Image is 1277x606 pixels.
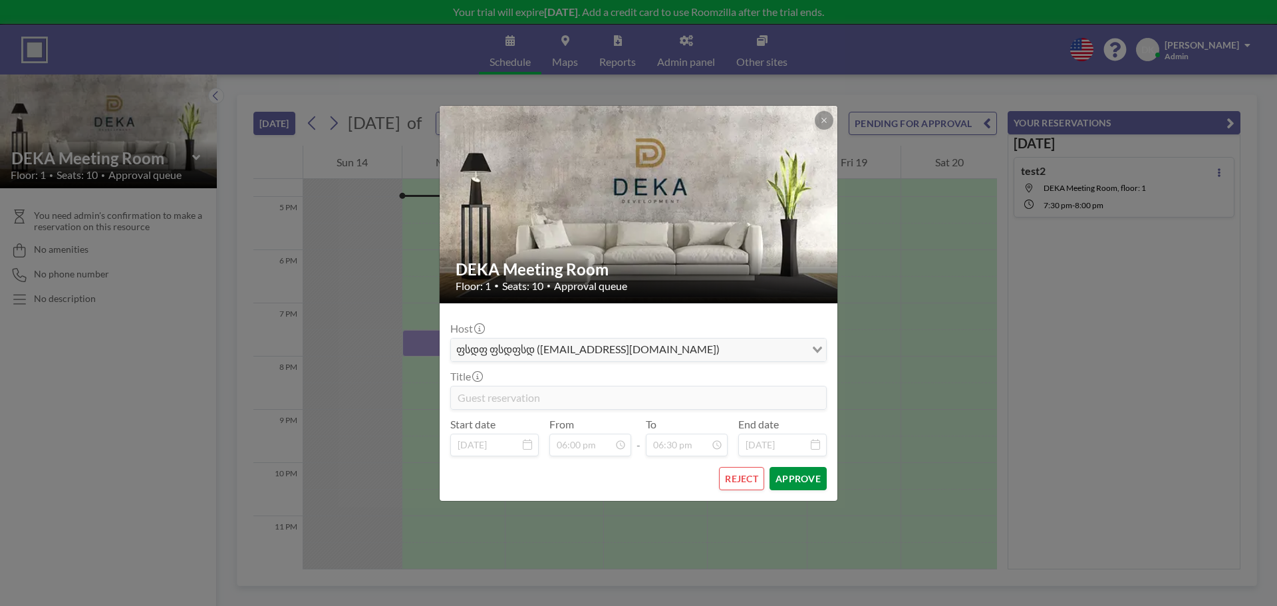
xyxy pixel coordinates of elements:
button: APPROVE [770,467,827,490]
button: REJECT [719,467,764,490]
span: Floor: 1 [456,279,491,293]
span: Approval queue [554,279,627,293]
label: From [549,418,574,431]
label: Start date [450,418,496,431]
label: End date [738,418,779,431]
h2: DEKA Meeting Room [456,259,823,279]
img: 537.webp [440,100,839,309]
span: ფსდფ ფსდფსდ ([EMAIL_ADDRESS][DOMAIN_NAME]) [454,341,722,359]
input: David's reservation [451,386,826,409]
div: Search for option [451,339,826,361]
label: Host [450,322,484,335]
span: • [494,281,499,291]
input: Search for option [724,341,804,359]
label: Title [450,370,482,383]
span: - [637,422,640,452]
label: To [646,418,656,431]
span: Seats: 10 [502,279,543,293]
span: • [547,281,551,290]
